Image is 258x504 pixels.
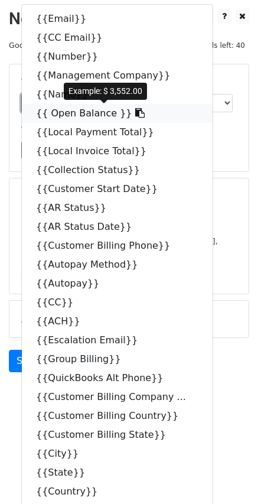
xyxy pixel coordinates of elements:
a: {{AR Status Date}} [22,217,213,236]
a: {{CC}} [22,293,213,312]
a: {{Customer Billing Phone}} [22,236,213,255]
a: {{Group Billing}} [22,350,213,369]
a: {{Local Invoice Total}} [22,142,213,161]
a: {{State}} [22,463,213,482]
small: Google Sheet: [9,41,169,50]
a: {{Customer Billing Country}} [22,407,213,425]
a: {{Customer Start Date}} [22,180,213,199]
a: {{Collection Status}} [22,161,213,180]
a: {{CC Email}} [22,28,213,47]
div: Example: $ 3,552.00 [64,83,147,100]
a: {{Email}} [22,9,213,28]
a: {{Autopay}} [22,274,213,293]
a: Send [9,350,48,372]
a: {{Number}} [22,47,213,66]
a: {{QuickBooks Alt Phone}} [22,369,213,388]
a: {{Management Company}} [22,66,213,85]
a: {{Escalation Email}} [22,331,213,350]
small: [PERSON_NAME][EMAIL_ADDRESS][DOMAIN_NAME], [EMAIL_ADDRESS][DOMAIN_NAME] [21,237,218,259]
iframe: Chat Widget [199,447,258,504]
a: {{City}} [22,444,213,463]
h2: New Campaign [9,9,249,29]
a: {{ Open Balance }} [22,104,213,123]
a: {{Autopay Method}} [22,255,213,274]
a: {{Customer Billing Company ... [22,388,213,407]
a: {{AR Status}} [22,199,213,217]
a: {{Country}} [22,482,213,501]
a: {{ACH}} [22,312,213,331]
a: {{Name}} [22,85,213,104]
a: {{Customer Billing State}} [22,425,213,444]
a: {{Local Payment Total}} [22,123,213,142]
